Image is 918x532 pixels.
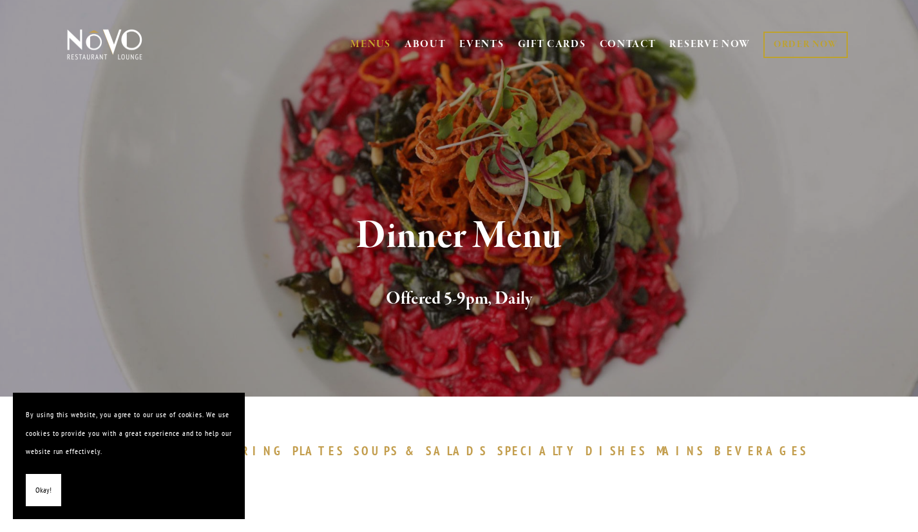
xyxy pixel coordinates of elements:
span: Okay! [35,481,52,500]
span: & [405,443,419,458]
span: PLATES [292,443,345,458]
a: SOUPS&SALADS [354,443,493,458]
a: SHARINGPLATES [207,443,350,458]
a: MENUS [350,38,391,51]
a: CONTACT [600,32,656,57]
span: SALADS [426,443,488,458]
a: GIFT CARDS [518,32,586,57]
a: ORDER NOW [763,32,848,58]
span: SOUPS [354,443,399,458]
section: Cookie banner [13,393,245,519]
span: BEVERAGES [714,443,808,458]
h1: Dinner Menu [88,215,830,257]
a: MAINS [656,443,711,458]
p: By using this website, you agree to our use of cookies. We use cookies to provide you with a grea... [26,406,232,461]
a: ABOUT [405,38,446,51]
a: BEVERAGES [714,443,815,458]
span: DISHES [586,443,647,458]
a: EVENTS [459,38,504,51]
span: MAINS [656,443,705,458]
a: RESERVE NOW [669,32,751,57]
span: SHARING [207,443,286,458]
img: Novo Restaurant &amp; Lounge [64,28,145,61]
h2: Offered 5-9pm, Daily [88,286,830,313]
a: SPECIALTYDISHES [497,443,653,458]
button: Okay! [26,474,61,507]
span: SPECIALTY [497,443,580,458]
